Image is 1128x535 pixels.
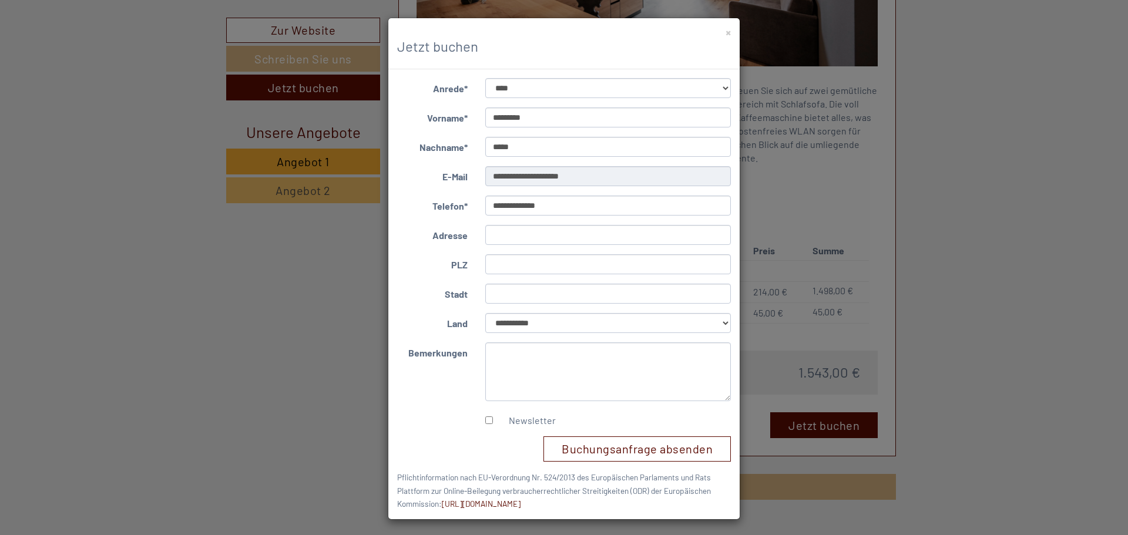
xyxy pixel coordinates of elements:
label: Land [388,313,476,331]
div: [DATE] [209,9,253,29]
label: Vorname* [388,107,476,125]
label: Telefon* [388,196,476,213]
label: Bemerkungen [388,342,476,360]
label: Newsletter [497,414,556,428]
div: Guten Tag, wie können wir Ihnen helfen? [9,32,190,68]
a: [URL][DOMAIN_NAME] [442,499,521,509]
button: Senden [384,304,462,330]
label: Adresse [388,225,476,243]
label: Anrede* [388,78,476,96]
button: Buchungsanfrage absenden [543,436,731,462]
label: E-Mail [388,166,476,184]
small: 12:26 [18,57,184,65]
button: × [726,26,731,38]
small: Pflichtinformation nach EU-Verordnung Nr. 524/2013 des Europäischen Parlaments und Rats Plattform... [397,472,711,509]
label: Nachname* [388,137,476,154]
h3: Jetzt buchen [397,39,731,54]
label: Stadt [388,284,476,301]
div: Appartements & Wellness [PERSON_NAME] [18,34,184,43]
label: PLZ [388,254,476,272]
